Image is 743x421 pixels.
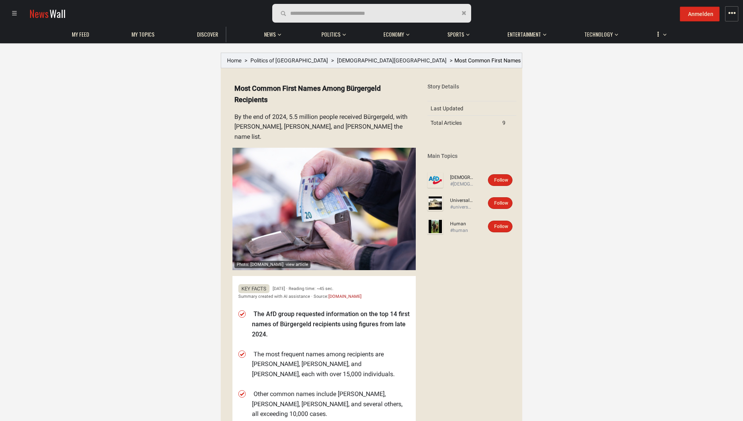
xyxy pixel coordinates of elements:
[197,31,218,38] span: Discover
[427,172,443,188] img: Profile picture of Alternative for Germany
[499,116,516,130] td: 9
[494,200,508,206] span: Follow
[450,227,473,234] div: #human
[427,152,516,160] div: Main Topics
[494,224,508,229] span: Follow
[450,181,473,188] div: #[DEMOGRAPHIC_DATA][GEOGRAPHIC_DATA]
[131,31,154,38] span: My topics
[29,6,66,21] a: NewsWall
[443,27,468,42] a: Sports
[252,389,410,419] li: Other common names include [PERSON_NAME], [PERSON_NAME], [PERSON_NAME], and several others, all e...
[260,27,280,42] a: News
[427,83,516,90] div: Story Details
[321,31,340,38] span: Politics
[232,148,416,270] img: Preview image from berliner-zeitung.de
[450,204,473,210] div: #universal-basic-income
[427,195,443,211] img: Profile picture of Universal basic income
[238,285,410,300] div: [DATE] · Reading time: ~45 sec. Summary created with AI assistance · Source:
[232,148,416,270] a: Photo: [DOMAIN_NAME] ·view article
[29,6,49,21] span: News
[264,31,276,38] span: News
[379,27,408,42] a: Economy
[250,57,328,64] a: Politics of [GEOGRAPHIC_DATA]
[238,284,270,293] span: Key Facts
[504,27,545,42] a: Entertainment
[450,197,473,204] a: Universal basic income
[252,309,410,339] li: The AfD group requested information on the top 14 first names of Bürgergeld recipients using figu...
[507,31,541,38] span: Entertainment
[72,31,89,38] span: My Feed
[379,23,410,42] button: Economy
[443,23,470,42] button: Sports
[584,31,613,38] span: Technology
[286,262,308,267] span: view article
[50,6,66,21] span: Wall
[317,27,344,42] a: Politics
[383,31,404,38] span: Economy
[450,174,473,181] a: [DEMOGRAPHIC_DATA][GEOGRAPHIC_DATA]
[494,177,508,183] span: Follow
[680,7,720,21] button: Anmelden
[252,349,410,379] li: The most frequent names among recipients are [PERSON_NAME], [PERSON_NAME], and [PERSON_NAME], eac...
[337,57,447,64] a: [DEMOGRAPHIC_DATA][GEOGRAPHIC_DATA]
[427,219,443,234] img: Profile picture of Human
[234,261,310,268] div: Photo: [DOMAIN_NAME] ·
[447,31,464,38] span: Sports
[688,11,713,17] span: Anmelden
[427,116,499,130] td: Total Articles
[580,27,617,42] a: Technology
[450,221,473,227] a: Human
[504,23,546,42] button: Entertainment
[427,101,499,116] td: Last Updated
[454,57,593,64] span: Most Common First Names Among Bürgergeld Recipients
[317,23,346,42] button: Politics
[227,57,241,64] a: Home
[260,23,284,42] button: News
[580,23,618,42] button: Technology
[328,294,362,299] a: [DOMAIN_NAME]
